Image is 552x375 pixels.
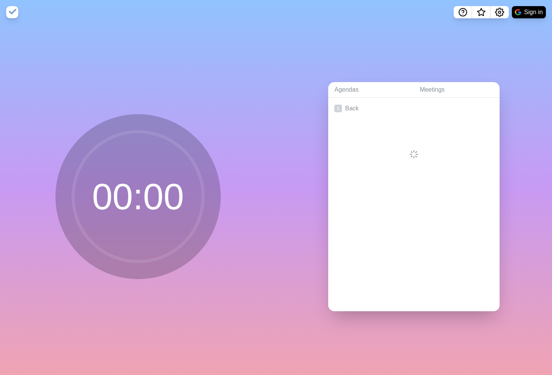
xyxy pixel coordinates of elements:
a: Agendas [328,82,414,98]
a: Meetings [414,82,500,98]
img: timeblocks logo [6,6,18,18]
button: What’s new [472,6,490,18]
img: google logo [515,9,521,15]
button: Settings [490,6,509,18]
button: Sign in [512,6,546,18]
a: Back [328,98,500,119]
button: Help [454,6,472,18]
